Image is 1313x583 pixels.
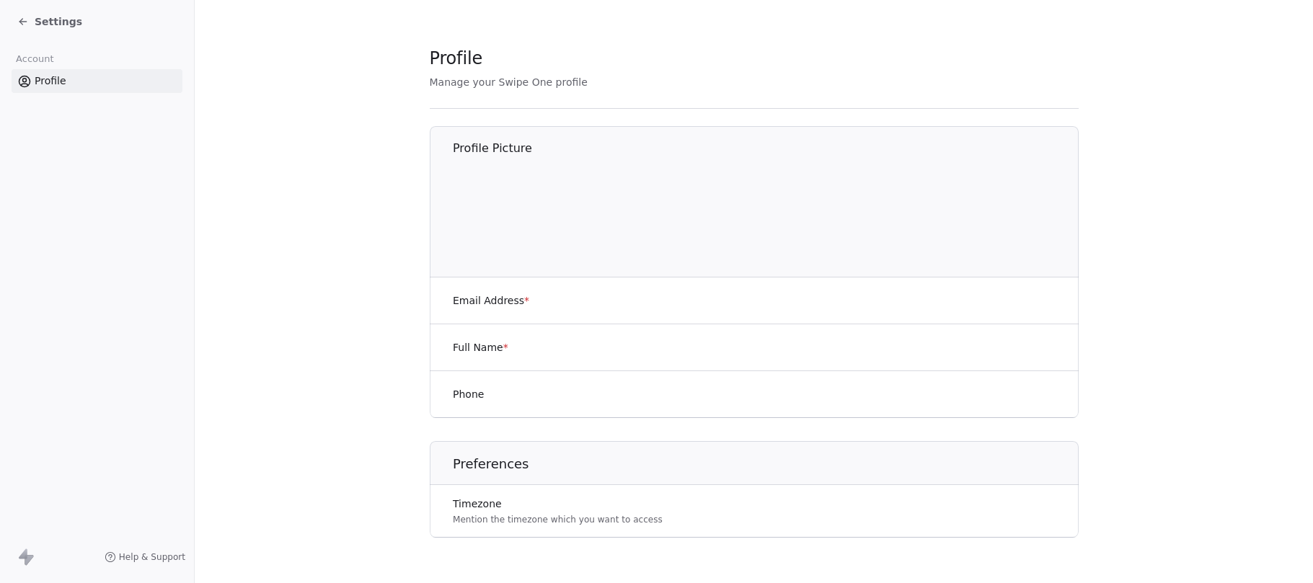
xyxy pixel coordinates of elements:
span: Settings [35,14,82,29]
p: Mention the timezone which you want to access [453,514,663,525]
span: Manage your Swipe One profile [430,76,588,88]
label: Email Address [453,293,529,308]
label: Phone [453,387,484,401]
label: Full Name [453,340,508,355]
h1: Profile Picture [453,141,1079,156]
a: Profile [12,69,182,93]
span: Profile [430,48,483,69]
h1: Preferences [453,455,1079,473]
span: Account [9,48,60,70]
span: Help & Support [119,551,185,563]
span: Profile [35,74,66,89]
label: Timezone [453,497,663,511]
a: Settings [17,14,82,29]
a: Help & Support [105,551,185,563]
